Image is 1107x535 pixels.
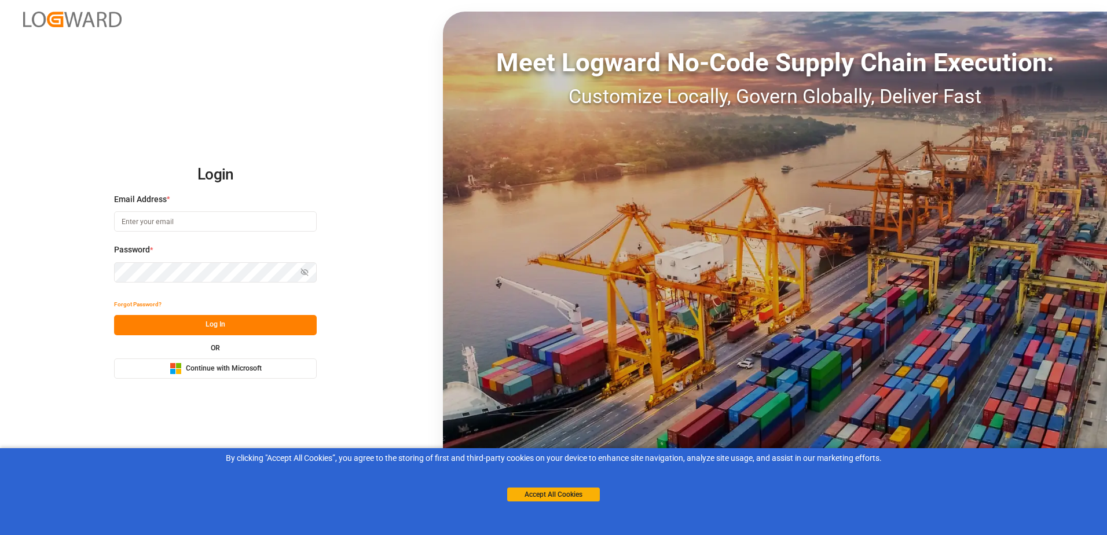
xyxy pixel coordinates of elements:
span: Password [114,244,150,256]
button: Accept All Cookies [507,488,600,501]
button: Continue with Microsoft [114,358,317,379]
h2: Login [114,156,317,193]
div: By clicking "Accept All Cookies”, you agree to the storing of first and third-party cookies on yo... [8,452,1099,464]
div: Customize Locally, Govern Globally, Deliver Fast [443,82,1107,111]
div: Meet Logward No-Code Supply Chain Execution: [443,43,1107,82]
img: Logward_new_orange.png [23,12,122,27]
small: OR [211,345,220,351]
button: Log In [114,315,317,335]
input: Enter your email [114,211,317,232]
span: Email Address [114,193,167,206]
button: Forgot Password? [114,295,162,315]
span: Continue with Microsoft [186,364,262,374]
